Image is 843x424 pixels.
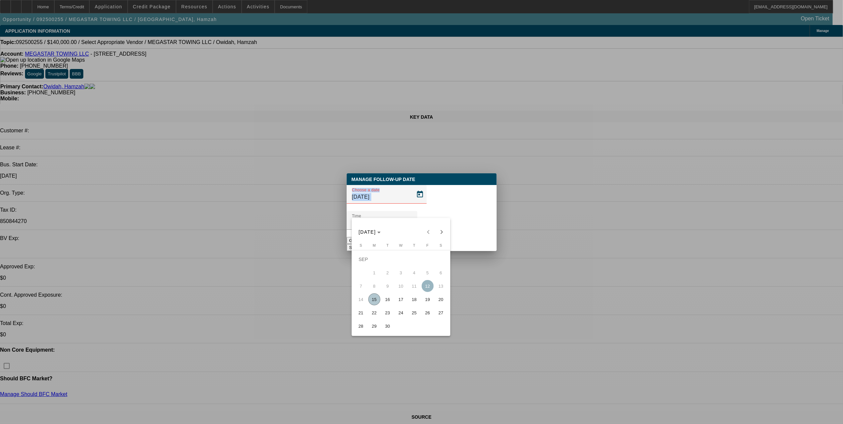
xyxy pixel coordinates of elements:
td: SEP [354,253,448,266]
button: September 22, 2025 [368,306,381,319]
span: M [373,243,376,247]
span: 16 [382,293,394,305]
button: September 6, 2025 [434,266,448,279]
button: September 3, 2025 [394,266,408,279]
span: [DATE] [359,229,376,235]
button: September 5, 2025 [421,266,434,279]
span: 17 [395,293,407,305]
button: September 27, 2025 [434,306,448,319]
button: September 15, 2025 [368,293,381,306]
span: 5 [422,267,434,279]
span: 12 [422,280,434,292]
span: F [426,243,429,247]
button: September 13, 2025 [434,279,448,293]
button: September 25, 2025 [408,306,421,319]
button: Choose month and year [356,226,384,238]
button: September 8, 2025 [368,279,381,293]
span: 14 [355,293,367,305]
span: 28 [355,320,367,332]
span: 13 [435,280,447,292]
button: September 18, 2025 [408,293,421,306]
button: Next month [435,225,448,239]
span: 22 [368,307,380,319]
button: September 23, 2025 [381,306,394,319]
span: S [440,243,442,247]
button: September 28, 2025 [354,319,368,333]
button: September 7, 2025 [354,279,368,293]
span: 20 [435,293,447,305]
span: 3 [395,267,407,279]
button: September 20, 2025 [434,293,448,306]
span: W [399,243,402,247]
button: September 4, 2025 [408,266,421,279]
button: September 24, 2025 [394,306,408,319]
button: September 26, 2025 [421,306,434,319]
button: September 29, 2025 [368,319,381,333]
span: 25 [408,307,420,319]
button: September 2, 2025 [381,266,394,279]
button: September 1, 2025 [368,266,381,279]
button: September 16, 2025 [381,293,394,306]
span: 1 [368,267,380,279]
span: 4 [408,267,420,279]
span: T [413,243,415,247]
span: S [360,243,362,247]
button: September 14, 2025 [354,293,368,306]
button: September 21, 2025 [354,306,368,319]
span: 2 [382,267,394,279]
span: 23 [382,307,394,319]
span: 26 [422,307,434,319]
span: 30 [382,320,394,332]
span: 15 [368,293,380,305]
span: 9 [382,280,394,292]
button: September 30, 2025 [381,319,394,333]
button: September 10, 2025 [394,279,408,293]
span: 18 [408,293,420,305]
span: 10 [395,280,407,292]
button: September 19, 2025 [421,293,434,306]
button: September 9, 2025 [381,279,394,293]
span: 19 [422,293,434,305]
button: September 17, 2025 [394,293,408,306]
span: 27 [435,307,447,319]
span: 6 [435,267,447,279]
span: 7 [355,280,367,292]
span: 29 [368,320,380,332]
span: 24 [395,307,407,319]
span: 8 [368,280,380,292]
span: 21 [355,307,367,319]
span: T [386,243,389,247]
button: September 12, 2025 [421,279,434,293]
button: September 11, 2025 [408,279,421,293]
span: 11 [408,280,420,292]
